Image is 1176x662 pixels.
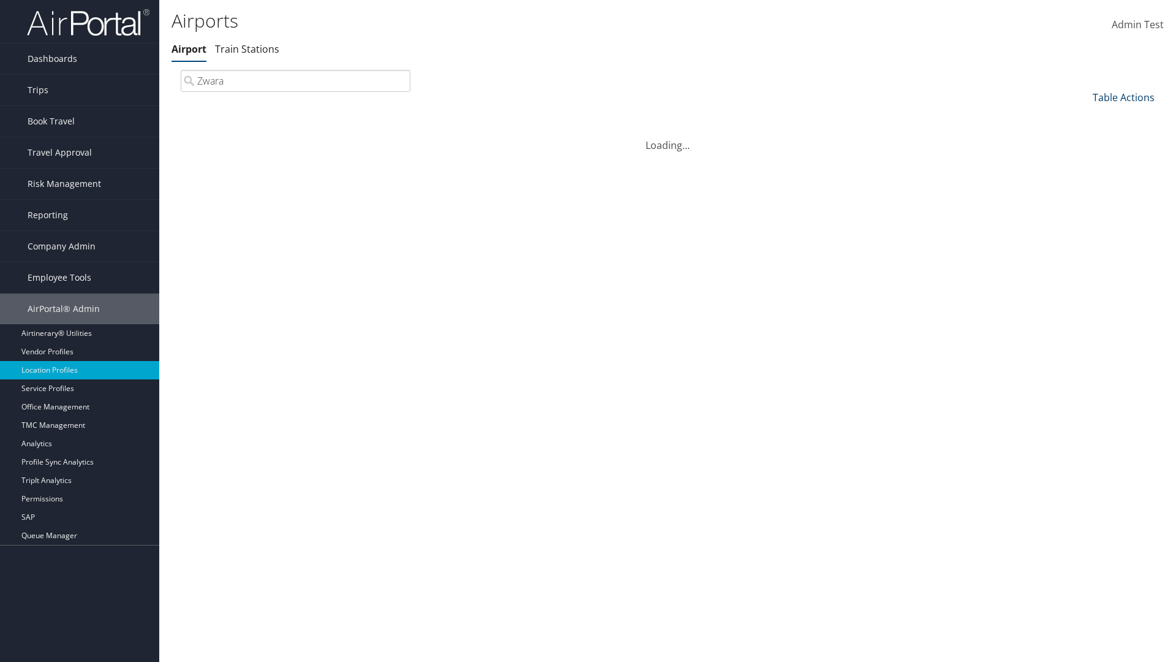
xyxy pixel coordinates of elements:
[171,123,1164,153] div: Loading...
[1112,6,1164,44] a: Admin Test
[28,294,100,324] span: AirPortal® Admin
[28,169,101,199] span: Risk Management
[28,231,96,262] span: Company Admin
[28,262,91,293] span: Employee Tools
[171,42,206,56] a: Airport
[1093,91,1155,104] a: Table Actions
[28,44,77,74] span: Dashboards
[215,42,279,56] a: Train Stations
[27,8,149,37] img: airportal-logo.png
[28,75,48,105] span: Trips
[181,70,410,92] input: Search
[28,106,75,137] span: Book Travel
[28,137,92,168] span: Travel Approval
[28,200,68,230] span: Reporting
[171,8,833,34] h1: Airports
[1112,18,1164,31] span: Admin Test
